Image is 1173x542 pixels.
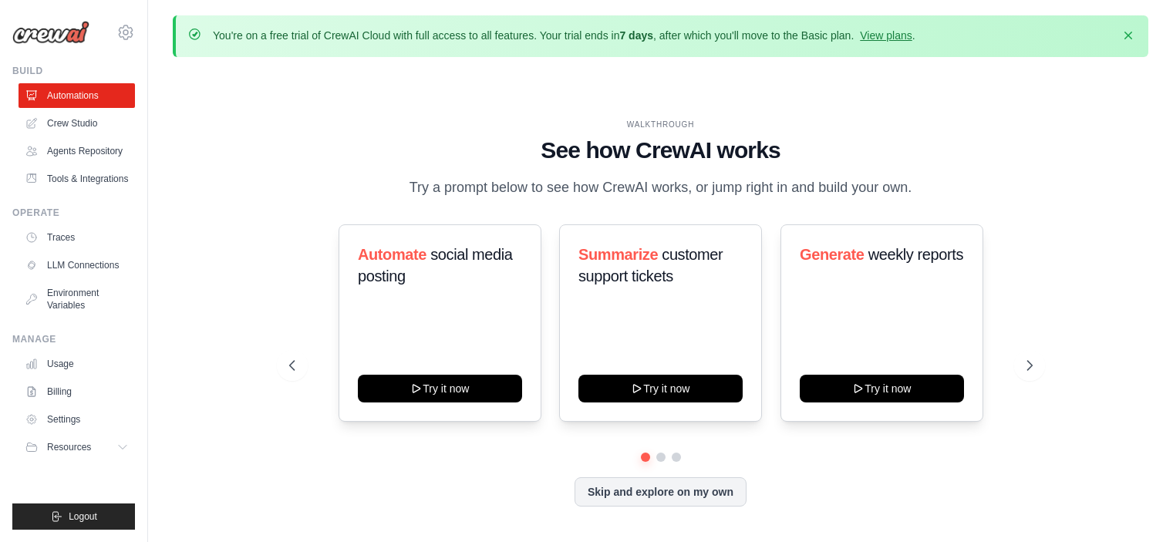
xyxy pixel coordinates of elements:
[578,246,723,284] span: customer support tickets
[12,503,135,530] button: Logout
[19,167,135,191] a: Tools & Integrations
[358,246,513,284] span: social media posting
[19,111,135,136] a: Crew Studio
[12,65,135,77] div: Build
[19,407,135,432] a: Settings
[860,29,912,42] a: View plans
[12,207,135,219] div: Operate
[19,139,135,163] a: Agents Repository
[800,375,964,402] button: Try it now
[800,246,865,263] span: Generate
[868,246,963,263] span: weekly reports
[578,246,658,263] span: Summarize
[19,281,135,318] a: Environment Variables
[19,352,135,376] a: Usage
[619,29,653,42] strong: 7 days
[402,177,920,199] p: Try a prompt below to see how CrewAI works, or jump right in and build your own.
[19,253,135,278] a: LLM Connections
[19,225,135,250] a: Traces
[578,375,743,402] button: Try it now
[575,477,747,507] button: Skip and explore on my own
[12,21,89,44] img: Logo
[358,246,426,263] span: Automate
[19,435,135,460] button: Resources
[289,136,1033,164] h1: See how CrewAI works
[69,510,97,523] span: Logout
[19,379,135,404] a: Billing
[213,28,915,43] p: You're on a free trial of CrewAI Cloud with full access to all features. Your trial ends in , aft...
[19,83,135,108] a: Automations
[289,119,1033,130] div: WALKTHROUGH
[12,333,135,345] div: Manage
[358,375,522,402] button: Try it now
[47,441,91,453] span: Resources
